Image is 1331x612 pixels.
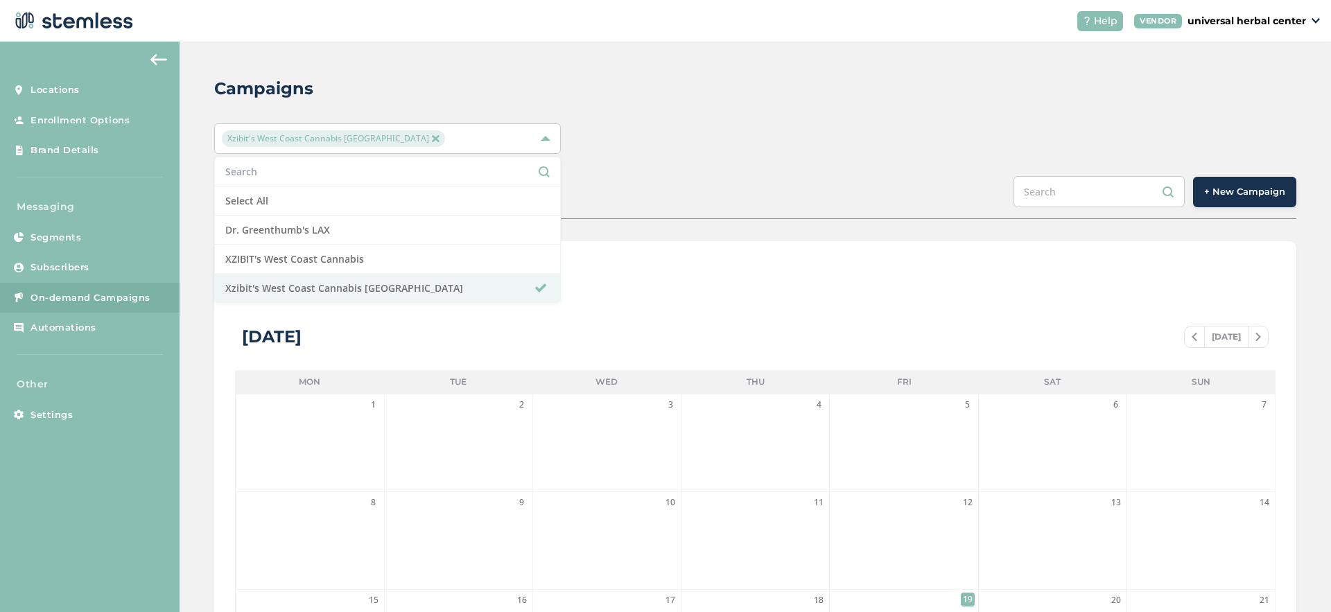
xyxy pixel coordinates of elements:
[1134,14,1182,28] div: VENDOR
[31,231,81,245] span: Segments
[31,291,150,305] span: On-demand Campaigns
[31,143,99,157] span: Brand Details
[31,321,96,335] span: Automations
[432,135,439,142] img: icon-close-accent-8a337256.svg
[225,164,550,179] input: Search
[11,7,133,35] img: logo-dark-0685b13c.svg
[1083,17,1091,25] img: icon-help-white-03924b79.svg
[222,130,444,147] span: Xzibit's West Coast Cannabis [GEOGRAPHIC_DATA]
[1094,14,1117,28] span: Help
[150,54,167,65] img: icon-arrow-back-accent-c549486e.svg
[31,261,89,274] span: Subscribers
[1193,177,1296,207] button: + New Campaign
[215,186,560,216] li: Select All
[31,83,80,97] span: Locations
[1014,176,1185,207] input: Search
[215,245,560,274] li: XZIBIT's West Coast Cannabis
[31,114,130,128] span: Enrollment Options
[1262,545,1331,612] iframe: Chat Widget
[1312,18,1320,24] img: icon_down-arrow-small-66adaf34.svg
[214,76,313,101] h2: Campaigns
[215,274,560,302] li: Xzibit's West Coast Cannabis [GEOGRAPHIC_DATA]
[31,408,73,422] span: Settings
[1188,14,1306,28] p: universal herbal center
[1204,185,1285,199] span: + New Campaign
[215,216,560,245] li: Dr. Greenthumb's LAX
